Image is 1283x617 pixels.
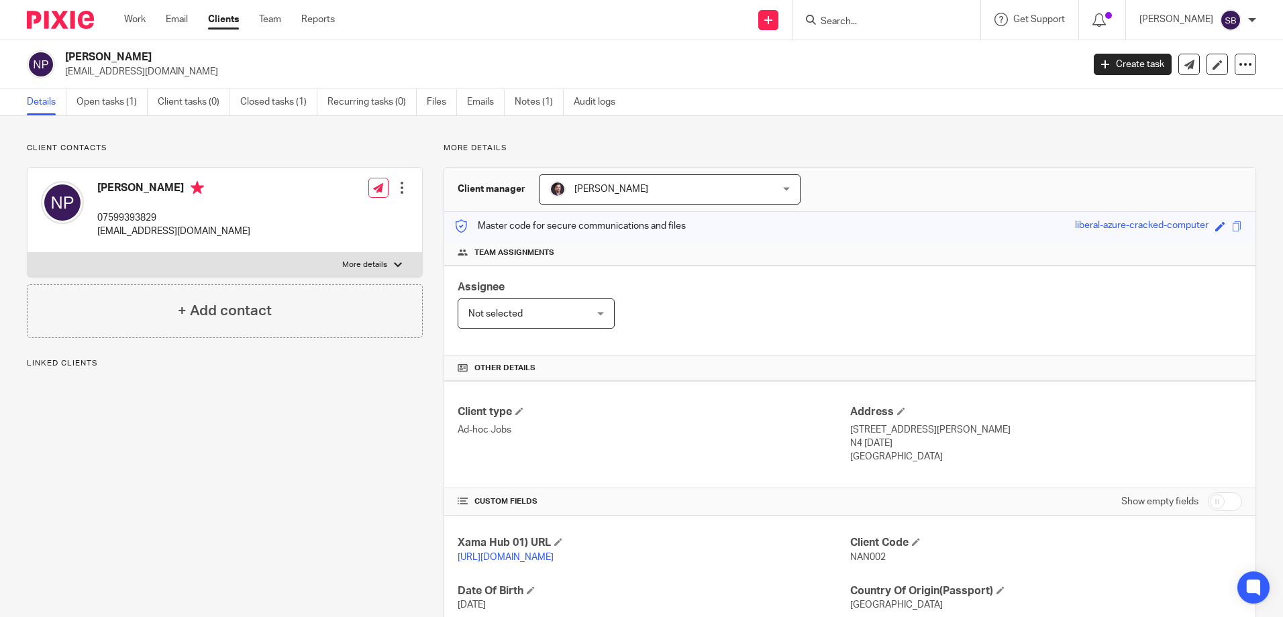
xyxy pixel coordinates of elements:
a: Team [259,13,281,26]
div: liberal-azure-cracked-computer [1075,219,1209,234]
p: Linked clients [27,358,423,369]
p: [EMAIL_ADDRESS][DOMAIN_NAME] [97,225,250,238]
a: Client tasks (0) [158,89,230,115]
span: Not selected [468,309,523,319]
a: Reports [301,13,335,26]
p: N4 [DATE] [850,437,1242,450]
h4: + Add contact [178,300,272,321]
p: [GEOGRAPHIC_DATA] [850,450,1242,463]
p: [PERSON_NAME] [1139,13,1213,26]
a: [URL][DOMAIN_NAME] [458,553,554,562]
a: Closed tasks (1) [240,89,317,115]
p: 07599393829 [97,211,250,225]
p: Ad-hoc Jobs [458,423,850,437]
img: Capture.PNG [550,181,566,197]
span: Get Support [1013,15,1065,24]
h3: Client manager [458,182,525,196]
a: Notes (1) [515,89,564,115]
img: Pixie [27,11,94,29]
a: Details [27,89,66,115]
h4: Xama Hub 01) URL [458,536,850,550]
img: svg%3E [41,181,84,224]
a: Clients [208,13,239,26]
a: Recurring tasks (0) [327,89,417,115]
a: Files [427,89,457,115]
label: Show empty fields [1121,495,1198,508]
p: Client contacts [27,143,423,154]
a: Emails [467,89,505,115]
span: [DATE] [458,600,486,610]
h4: Client Code [850,536,1242,550]
span: Other details [474,363,535,374]
a: Email [166,13,188,26]
p: [EMAIL_ADDRESS][DOMAIN_NAME] [65,65,1074,78]
h4: Country Of Origin(Passport) [850,584,1242,598]
input: Search [819,16,940,28]
p: [STREET_ADDRESS][PERSON_NAME] [850,423,1242,437]
p: Master code for secure communications and files [454,219,686,233]
span: Team assignments [474,247,554,258]
h4: Date Of Birth [458,584,850,598]
h2: [PERSON_NAME] [65,50,872,64]
i: Primary [191,181,204,194]
h4: Address [850,405,1242,419]
span: NAN002 [850,553,886,562]
h4: [PERSON_NAME] [97,181,250,198]
img: svg%3E [1220,9,1241,31]
h4: CUSTOM FIELDS [458,496,850,507]
img: svg%3E [27,50,55,78]
span: Assignee [458,282,505,292]
a: Work [124,13,146,26]
span: [GEOGRAPHIC_DATA] [850,600,943,610]
a: Create task [1094,54,1172,75]
a: Open tasks (1) [76,89,148,115]
h4: Client type [458,405,850,419]
a: Audit logs [574,89,625,115]
p: More details [444,143,1256,154]
span: [PERSON_NAME] [574,184,648,194]
p: More details [342,260,387,270]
